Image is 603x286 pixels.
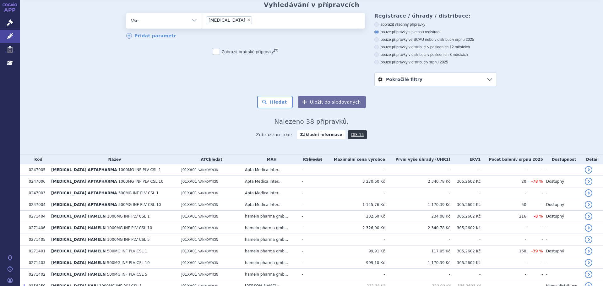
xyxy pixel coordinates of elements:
[181,168,197,172] span: J01XA01
[324,155,385,164] th: Maximální cena výrobce
[198,180,218,183] span: VANKOMYCIN
[107,261,150,265] span: 500MG INF PLV CSL 10
[385,269,450,280] td: -
[585,189,592,197] a: detail
[324,199,385,211] td: 1 145,76 Kč
[543,246,582,257] td: Dostupný
[481,187,526,199] td: -
[25,257,48,269] td: 0271403
[181,261,197,265] span: J01XA01
[298,222,323,234] td: -
[247,18,251,22] span: ×
[25,187,48,199] td: 0247003
[374,52,497,57] label: pouze přípravky v distribuci v posledních 3 měsících
[298,246,323,257] td: -
[242,199,298,211] td: Apta Medica Inter...
[452,37,474,42] span: v srpnu 2025
[118,168,161,172] span: 1000MG INF PLV CSL 1
[585,178,592,185] a: detail
[481,164,526,176] td: -
[181,226,197,230] span: J01XA01
[209,157,222,162] a: hledat
[51,237,106,242] span: [MEDICAL_DATA] HAMELN
[242,211,298,222] td: hameln pharma gmb...
[25,246,48,257] td: 0271401
[450,234,481,246] td: -
[264,1,360,8] h2: Vyhledávání v přípravcích
[298,176,323,187] td: -
[242,164,298,176] td: Apta Medica Inter...
[385,257,450,269] td: 1 170,39 Kč
[118,202,161,207] span: 500MG INF PLV CSL 10
[426,60,448,64] span: v srpnu 2025
[198,226,218,230] span: VANKOMYCIN
[298,96,366,108] button: Uložit do sledovaných
[242,257,298,269] td: hameln pharma gmb...
[242,269,298,280] td: hameln pharma gmb...
[585,259,592,267] a: detail
[450,176,481,187] td: 305,2602 Kč
[181,179,197,184] span: J01XA01
[526,269,543,280] td: -
[450,164,481,176] td: -
[242,176,298,187] td: Apta Medica Inter...
[543,187,582,199] td: -
[198,261,218,265] span: VANKOMYCIN
[25,222,48,234] td: 0271406
[543,211,582,222] td: Dostupný
[374,60,497,65] label: pouze přípravky v distribuci
[585,236,592,243] a: detail
[450,257,481,269] td: 305,2602 Kč
[209,18,245,22] span: [MEDICAL_DATA]
[481,246,526,257] td: 168
[107,226,152,230] span: 1000MG INF PLV CSL 10
[481,234,526,246] td: -
[534,214,543,219] span: -8 %
[242,187,298,199] td: Apta Medica Inter...
[481,155,543,164] th: Počet balení
[242,234,298,246] td: hameln pharma gmb...
[181,191,197,195] span: J01XA01
[526,187,543,199] td: -
[51,191,117,195] span: [MEDICAL_DATA] APTAPHARMA
[118,191,159,195] span: 500MG INF PLV CSL 1
[51,226,106,230] span: [MEDICAL_DATA] HAMELN
[450,211,481,222] td: 305,2602 Kč
[298,155,323,164] th: RS
[543,222,582,234] td: -
[51,261,106,265] span: [MEDICAL_DATA] HAMELN
[298,211,323,222] td: -
[198,168,218,172] span: VANKOMYCIN
[298,187,323,199] td: -
[585,224,592,232] a: detail
[481,269,526,280] td: -
[374,45,497,50] label: pouze přípravky v distribuci v posledních 12 měsících
[254,16,257,24] input: [MEDICAL_DATA]
[25,164,48,176] td: 0247005
[198,250,218,253] span: VANKOMYCIN
[526,199,543,211] td: -
[107,249,147,253] span: 500MG INF PLV CSL 1
[324,211,385,222] td: 232,60 Kč
[298,234,323,246] td: -
[309,157,322,162] a: vyhledávání neobsahuje žádnou platnou referenční skupinu
[543,164,582,176] td: -
[543,257,582,269] td: -
[181,214,197,219] span: J01XA01
[385,234,450,246] td: -
[198,238,218,241] span: VANKOMYCIN
[181,249,197,253] span: J01XA01
[385,246,450,257] td: 117,05 Kč
[297,130,345,139] strong: Základní informace
[385,199,450,211] td: 1 170,39 Kč
[178,155,242,164] th: ATC
[481,211,526,222] td: 216
[198,273,218,276] span: VANKOMYCIN
[257,96,293,108] button: Hledat
[118,179,164,184] span: 1000MG INF PLV CSL 10
[298,199,323,211] td: -
[274,48,278,52] abbr: (?)
[531,249,543,253] span: -39 %
[51,249,106,253] span: [MEDICAL_DATA] HAMELN
[181,202,197,207] span: J01XA01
